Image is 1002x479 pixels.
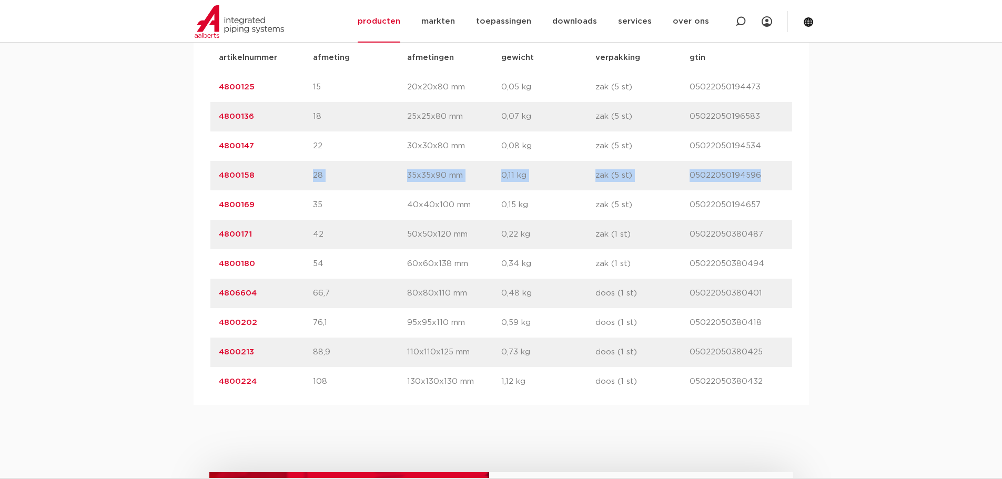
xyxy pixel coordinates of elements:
[313,169,407,182] p: 28
[219,171,255,179] a: 4800158
[690,110,784,123] p: 05022050196583
[313,317,407,329] p: 76,1
[407,287,501,300] p: 80x80x110 mm
[313,375,407,388] p: 108
[407,346,501,359] p: 110x110x125 mm
[690,346,784,359] p: 05022050380425
[501,375,595,388] p: 1,12 kg
[595,199,690,211] p: zak (5 st)
[407,110,501,123] p: 25x25x80 mm
[595,110,690,123] p: zak (5 st)
[219,113,254,120] a: 4800136
[219,230,252,238] a: 4800171
[595,375,690,388] p: doos (1 st)
[219,52,313,64] p: artikelnummer
[690,140,784,152] p: 05022050194534
[690,199,784,211] p: 05022050194657
[690,375,784,388] p: 05022050380432
[690,258,784,270] p: 05022050380494
[501,199,595,211] p: 0,15 kg
[219,348,254,356] a: 4800213
[313,199,407,211] p: 35
[313,287,407,300] p: 66,7
[595,346,690,359] p: doos (1 st)
[595,317,690,329] p: doos (1 st)
[407,169,501,182] p: 35x35x90 mm
[219,260,255,268] a: 4800180
[501,317,595,329] p: 0,59 kg
[501,110,595,123] p: 0,07 kg
[501,52,595,64] p: gewicht
[595,169,690,182] p: zak (5 st)
[690,317,784,329] p: 05022050380418
[690,287,784,300] p: 05022050380401
[407,140,501,152] p: 30x30x80 mm
[313,110,407,123] p: 18
[219,201,255,209] a: 4800169
[595,287,690,300] p: doos (1 st)
[219,142,254,150] a: 4800147
[595,228,690,241] p: zak (1 st)
[407,317,501,329] p: 95x95x110 mm
[407,258,501,270] p: 60x60x138 mm
[501,228,595,241] p: 0,22 kg
[219,289,257,297] a: 4806604
[407,199,501,211] p: 40x40x100 mm
[219,378,257,385] a: 4800224
[501,287,595,300] p: 0,48 kg
[407,228,501,241] p: 50x50x120 mm
[595,140,690,152] p: zak (5 st)
[407,375,501,388] p: 130x130x130 mm
[313,346,407,359] p: 88,9
[219,319,257,327] a: 4800202
[690,169,784,182] p: 05022050194596
[501,81,595,94] p: 0,05 kg
[501,258,595,270] p: 0,34 kg
[313,258,407,270] p: 54
[595,81,690,94] p: zak (5 st)
[219,83,255,91] a: 4800125
[595,52,690,64] p: verpakking
[407,52,501,64] p: afmetingen
[501,346,595,359] p: 0,73 kg
[407,81,501,94] p: 20x20x80 mm
[501,140,595,152] p: 0,08 kg
[690,52,784,64] p: gtin
[690,228,784,241] p: 05022050380487
[313,81,407,94] p: 15
[313,140,407,152] p: 22
[313,228,407,241] p: 42
[313,52,407,64] p: afmeting
[690,81,784,94] p: 05022050194473
[595,258,690,270] p: zak (1 st)
[501,169,595,182] p: 0,11 kg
